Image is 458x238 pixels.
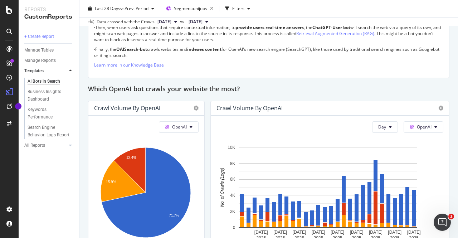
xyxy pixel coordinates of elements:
[230,177,235,182] text: 6K
[172,124,187,130] span: OpenAI
[331,230,344,235] text: [DATE]
[28,78,60,85] div: AI Bots in Search
[24,57,74,64] a: Manage Reports
[180,18,186,25] span: vs
[28,88,69,103] div: Business Insights Dashboard
[388,230,401,235] text: [DATE]
[312,24,350,30] strong: ChatGPT-User bot
[24,13,73,21] div: CustomReports
[230,193,235,198] text: 4K
[97,19,155,25] div: Data crossed with the Crawls
[434,214,451,231] iframe: Intercom live chat
[232,5,244,11] div: Filters
[273,230,287,235] text: [DATE]
[95,5,120,11] span: Last 28 Days
[24,33,54,40] div: + Create Report
[228,145,235,150] text: 10K
[24,142,45,149] div: All Reports
[94,24,443,43] p: Then, when users ask questions that require contextual information, to , the will search the web ...
[222,3,253,14] button: Filters
[187,46,221,52] strong: indexes content
[407,230,421,235] text: [DATE]
[404,121,443,133] button: OpenAI
[28,124,74,139] a: Search Engine Behavior: Logs Report
[28,78,74,85] a: AI Bots in Search
[106,180,116,184] text: 15.9%
[372,121,398,133] button: Day
[24,142,67,149] a: All Reports
[189,19,203,25] span: 2025 Jul. 18th
[24,6,73,13] div: Reports
[120,5,148,11] span: vs Prev. Period
[157,19,171,25] span: 2025 Aug. 8th
[174,5,207,11] span: Segment: unijobs
[169,213,179,217] text: 71.7%
[94,62,164,68] a: Learn more in our Knowledge Base
[378,124,386,130] span: Day
[15,103,21,110] div: Tooltip anchor
[94,24,95,30] strong: ·
[28,106,68,121] div: Keywords Performance
[186,18,211,26] button: [DATE]
[88,84,449,95] div: Which OpenAI bot crawls your website the most?
[94,105,160,112] div: Crawl Volume by OpenAI
[230,209,235,214] text: 2K
[448,214,454,219] span: 1
[24,67,67,75] a: Templates
[369,230,383,235] text: [DATE]
[155,18,180,26] button: [DATE]
[216,105,283,112] div: Crawl Volume by OpenAI
[28,124,70,139] div: Search Engine Behavior: Logs Report
[233,225,235,230] text: 0
[296,30,374,37] a: Retrieval Augmented Generation (RAG)
[163,3,216,14] button: Segment:unijobs
[28,88,74,103] a: Business Insights Dashboard
[235,24,304,30] strong: provide users real-time answers
[126,156,136,160] text: 12.4%
[417,124,432,130] span: OpenAI
[24,67,44,75] div: Templates
[94,46,443,58] p: Finally, the crawls websites and for OpenAI's new search engine (SearchGPT), like those used by t...
[85,3,157,14] button: Last 28 DaysvsPrev. Period
[24,33,74,40] a: + Create Report
[88,84,240,95] h2: Which OpenAI bot crawls your website the most?
[28,106,74,121] a: Keywords Performance
[159,121,199,133] button: OpenAI
[254,230,268,235] text: [DATE]
[116,46,147,52] strong: OAISearch-bot
[293,230,306,235] text: [DATE]
[350,230,364,235] text: [DATE]
[24,57,56,64] div: Manage Reports
[230,161,235,166] text: 8K
[312,230,325,235] text: [DATE]
[220,167,225,207] text: No. of Crawls (Logs)
[24,47,74,54] a: Manage Tables
[24,47,54,54] div: Manage Tables
[94,46,95,52] strong: ·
